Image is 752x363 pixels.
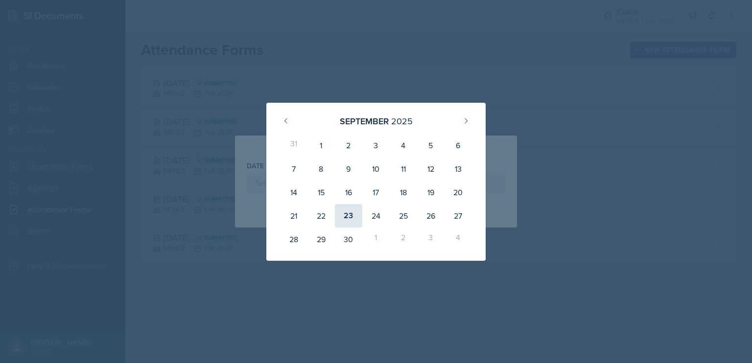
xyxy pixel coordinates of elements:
[280,134,307,157] div: 31
[417,157,445,181] div: 12
[390,204,417,227] div: 25
[362,134,390,157] div: 3
[390,181,417,204] div: 18
[445,204,472,227] div: 27
[362,227,390,251] div: 1
[335,134,362,157] div: 2
[307,181,335,204] div: 15
[390,227,417,251] div: 2
[280,157,307,181] div: 7
[445,134,472,157] div: 6
[362,204,390,227] div: 24
[307,157,335,181] div: 8
[280,181,307,204] div: 14
[340,114,389,128] div: September
[417,134,445,157] div: 5
[362,157,390,181] div: 10
[417,181,445,204] div: 19
[335,157,362,181] div: 9
[280,204,307,227] div: 21
[417,227,445,251] div: 3
[445,227,472,251] div: 4
[307,134,335,157] div: 1
[335,204,362,227] div: 23
[362,181,390,204] div: 17
[280,227,307,251] div: 28
[335,227,362,251] div: 30
[335,181,362,204] div: 16
[417,204,445,227] div: 26
[307,227,335,251] div: 29
[390,134,417,157] div: 4
[391,114,413,128] div: 2025
[307,204,335,227] div: 22
[445,181,472,204] div: 20
[445,157,472,181] div: 13
[390,157,417,181] div: 11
